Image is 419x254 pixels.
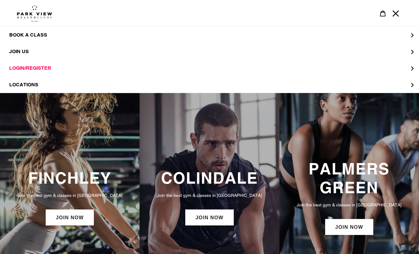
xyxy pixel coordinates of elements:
h3: FINCHLEY [6,169,133,187]
button: Menu [389,7,402,20]
a: JOIN NOW: Colindale Membership [185,209,233,225]
a: JOIN NOW: Finchley Membership [46,209,94,225]
span: JOIN US [9,49,29,55]
h3: PALMERS GREEN [286,159,413,197]
a: JOIN NOW: Palmers Green Membership [325,219,373,235]
p: Join the best gym & classes in [GEOGRAPHIC_DATA] [146,192,273,199]
span: LOCATIONS [9,82,38,88]
img: Park view health clubs is a gym near you. [17,5,52,22]
h3: COLINDALE [146,169,273,187]
p: Join the best gym & classes in [GEOGRAPHIC_DATA] [6,192,133,199]
span: LOGIN/REGISTER [9,65,51,71]
p: Join the best gym & classes in [GEOGRAPHIC_DATA] [286,201,413,208]
span: BOOK A CLASS [9,32,47,38]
